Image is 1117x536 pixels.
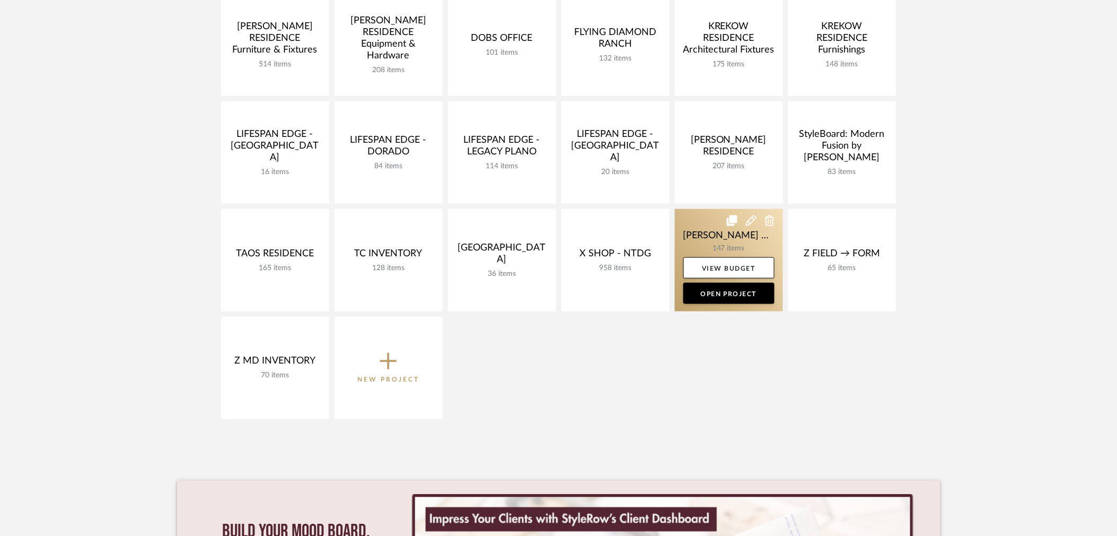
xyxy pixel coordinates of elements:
div: 114 items [456,162,548,171]
div: [PERSON_NAME] RESIDENCE [683,134,775,162]
button: New Project [335,317,443,419]
div: KREKOW RESIDENCE Furnishings [797,21,888,60]
div: 20 items [570,168,661,177]
div: 16 items [230,168,321,177]
div: FLYING DIAMOND RANCH [570,27,661,54]
div: 958 items [570,264,661,273]
div: 132 items [570,54,661,63]
div: LIFESPAN EDGE - DORADO [343,134,434,162]
div: 70 items [230,371,321,381]
div: 175 items [683,60,775,69]
div: LIFESPAN EDGE - [GEOGRAPHIC_DATA] [230,128,321,168]
div: 207 items [683,162,775,171]
div: X SHOP - NTDG [570,248,661,264]
div: KREKOW RESIDENCE Architectural Fixtures [683,21,775,60]
div: 84 items [343,162,434,171]
div: 65 items [797,264,888,273]
div: [GEOGRAPHIC_DATA] [456,242,548,270]
div: 148 items [797,60,888,69]
div: 83 items [797,168,888,177]
div: LIFESPAN EDGE - LEGACY PLANO [456,134,548,162]
div: Z FIELD → FORM [797,248,888,264]
div: [PERSON_NAME] RESIDENCE Equipment & Hardware [343,15,434,66]
div: DOBS OFFICE [456,32,548,48]
div: LIFESPAN EDGE - [GEOGRAPHIC_DATA] [570,128,661,168]
div: 36 items [456,270,548,279]
div: 514 items [230,60,321,69]
div: 165 items [230,264,321,273]
a: View Budget [683,257,775,279]
div: 101 items [456,48,548,57]
div: Z MD INVENTORY [230,356,321,371]
div: TAOS RESIDENCE [230,248,321,264]
div: StyleBoard: Modern Fusion by [PERSON_NAME] [797,128,888,168]
div: TC INVENTORY [343,248,434,264]
div: [PERSON_NAME] RESIDENCE Furniture & Fixtures [230,21,321,60]
div: 208 items [343,66,434,75]
p: New Project [357,375,419,385]
a: Open Project [683,283,775,304]
div: 128 items [343,264,434,273]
